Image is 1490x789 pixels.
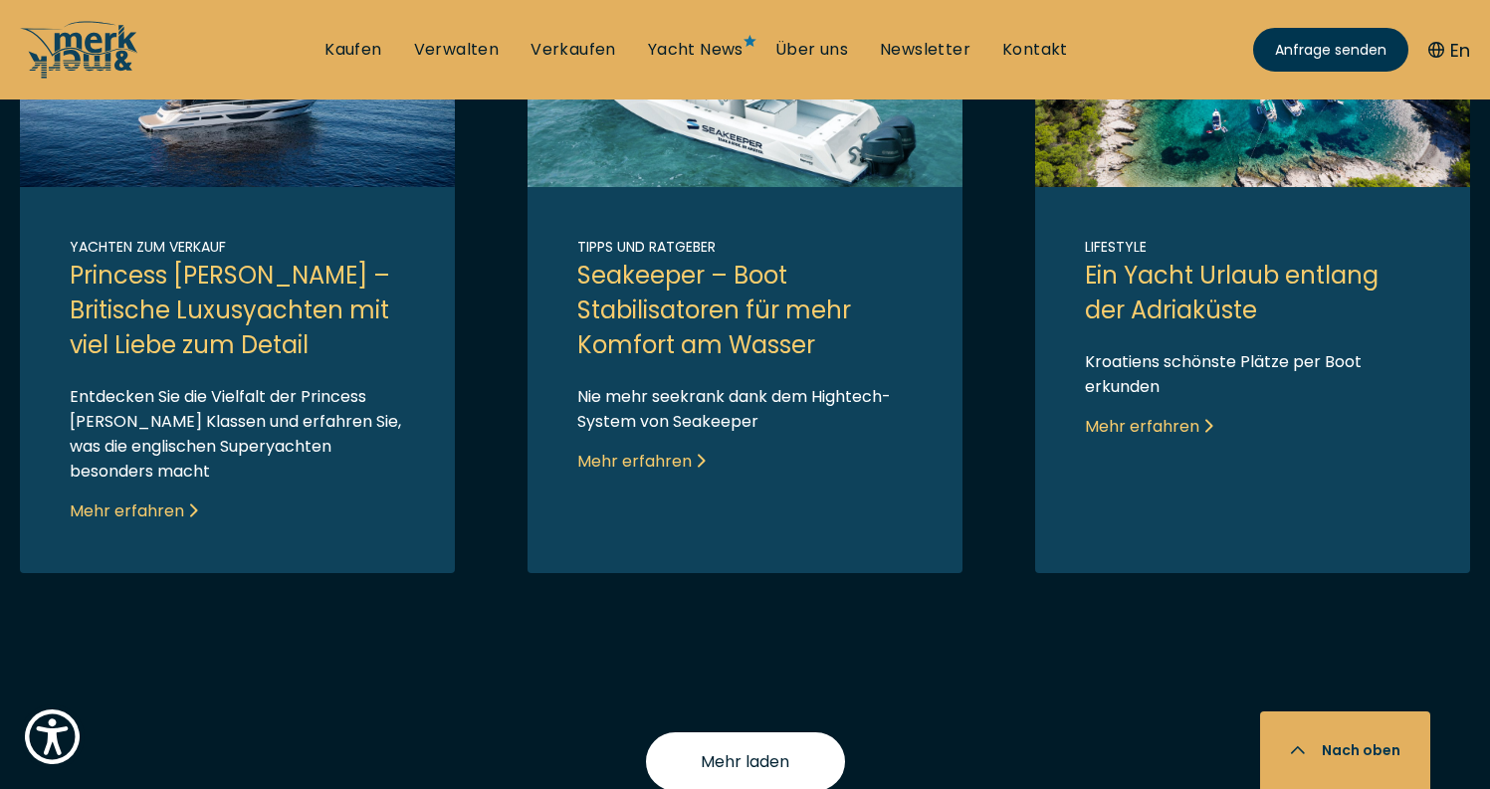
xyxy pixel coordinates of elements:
[324,39,381,61] a: Kaufen
[1275,40,1386,61] span: Anfrage senden
[1253,28,1408,72] a: Anfrage senden
[1002,39,1068,61] a: Kontakt
[20,704,85,769] button: Show Accessibility Preferences
[531,39,616,61] a: Verkaufen
[414,39,500,61] a: Verwalten
[648,39,744,61] a: Yacht News
[1428,37,1470,64] button: En
[701,749,789,774] span: Mehr laden
[880,39,970,61] a: Newsletter
[1260,711,1430,789] button: Nach oben
[775,39,848,61] a: Über uns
